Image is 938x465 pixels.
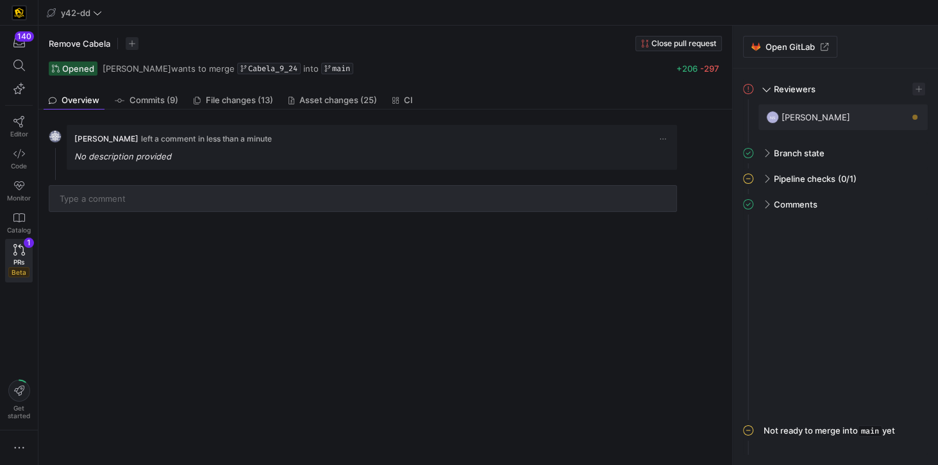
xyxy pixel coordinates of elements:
span: Open GitLab [766,42,815,52]
span: Remove Cabela [49,38,110,49]
span: into [303,63,319,74]
em: No description provided [74,151,171,161]
div: Not ready to merge intomainyet [743,442,928,455]
span: PRs [13,258,24,266]
span: Get started [8,404,30,420]
button: 140 [5,31,33,54]
span: Pipeline checks [774,174,835,184]
mat-expansion-panel-header: Pipeline checks(0/1) [743,168,928,189]
span: -297 [700,63,719,74]
span: Beta [8,267,29,277]
span: left a comment [141,135,196,143]
a: main [321,63,353,74]
span: main [858,425,882,437]
input: Type a comment [60,193,666,204]
span: (0/1) [838,174,857,184]
span: [PERSON_NAME] [74,134,138,143]
a: Code [5,143,33,175]
span: Reviewers [774,84,816,94]
img: https://storage.googleapis.com/y42-prod-data-exchange/images/uAsz27BndGEK0hZWDFeOjoxA7jCwgK9jE472... [13,6,26,19]
div: Reviewers [743,104,928,143]
span: y42-dd [61,8,90,18]
mat-expansion-panel-header: Branch state [743,143,928,163]
button: Getstarted [5,375,33,425]
span: in less than a minute [198,134,272,143]
span: File changes (13) [206,96,273,104]
div: 140 [15,31,34,42]
mat-expansion-panel-header: Reviewers [743,79,928,99]
span: Branch state [774,148,825,158]
mat-expansion-panel-header: Comments [743,194,928,215]
span: Monitor [7,194,31,202]
span: Cabela_9_24 [248,64,297,73]
span: [PERSON_NAME] [103,63,171,74]
mat-expansion-panel-header: Not ready to merge intomainyet [743,420,928,442]
a: Open GitLab [743,36,837,58]
span: CI [404,96,413,104]
a: Editor [5,111,33,143]
a: https://storage.googleapis.com/y42-prod-data-exchange/images/uAsz27BndGEK0hZWDFeOjoxA7jCwgK9jE472... [5,2,33,24]
button: Close pull request [635,36,722,51]
span: wants to merge [103,63,235,74]
div: 1 [24,238,34,248]
a: Catalog [5,207,33,239]
a: Cabela_9_24 [237,63,301,74]
span: Comments [774,199,817,209]
span: Commits (9) [130,96,178,104]
img: https://secure.gravatar.com/avatar/e1c5157539d113286c953b8b2d84ff1927c091da543e5993ef07a2ebca6a69... [49,130,62,143]
span: main [332,64,350,73]
div: Not ready to merge into yet [764,425,895,437]
span: [PERSON_NAME] [782,112,850,122]
span: Editor [10,130,28,138]
a: PRsBeta1 [5,239,33,282]
span: Asset changes (25) [299,96,377,104]
span: Close pull request [651,39,716,48]
span: Overview [62,96,99,104]
span: Opened [62,63,94,74]
button: y42-dd [44,4,105,21]
a: Monitor [5,175,33,207]
span: Catalog [7,226,31,234]
div: NS [766,111,779,124]
span: +206 [676,63,698,74]
span: Code [11,162,27,170]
